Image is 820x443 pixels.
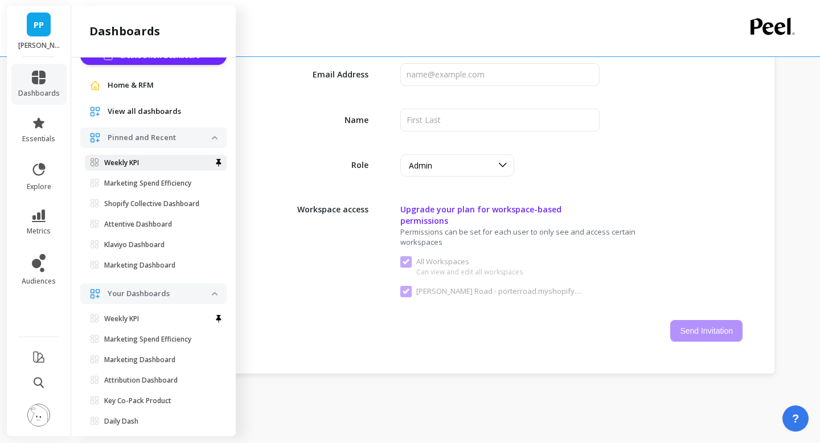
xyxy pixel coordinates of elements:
p: Daily Dash [104,417,138,426]
span: Upgrade your plan for workspace-based permissions [400,204,599,227]
img: down caret icon [212,136,218,140]
span: View all dashboards [108,106,181,117]
span: Email Address [289,69,368,80]
span: Admin [409,160,432,171]
img: navigation item icon [89,106,101,117]
button: ? [782,405,809,432]
span: metrics [27,227,51,236]
p: Porter Road - porterroad.myshopify.com [18,41,60,50]
span: PP [34,18,44,31]
p: Marketing Spend Efficiency [104,335,191,344]
span: essentials [22,134,55,143]
span: Name [289,114,368,126]
p: Attribution Dashboard [104,376,178,385]
button: Send Invitation [670,320,743,342]
p: Shopify Collective Dashboard [104,199,199,208]
span: Porter Road - porterroad.myshopify.com [400,286,581,297]
p: Pinned and Recent [108,132,212,143]
p: Attentive Dashboard [104,220,172,229]
input: First Last [400,109,599,132]
span: Role [289,159,368,171]
p: Marketing Dashboard [104,355,175,364]
img: down caret icon [212,292,218,296]
p: Key Co-Pack Product [104,396,171,405]
a: View all dashboards [108,106,218,117]
span: Workspace access [289,199,368,215]
span: All Workspaces [400,256,523,268]
img: navigation item icon [89,288,101,300]
span: Home & RFM [108,80,154,91]
span: dashboards [18,89,60,98]
input: name@example.com [400,63,599,86]
p: Weekly KPI [104,158,139,167]
p: Your Dashboards [108,288,212,300]
img: profile picture [27,404,50,426]
span: Permissions can be set for each user to only see and access certain workspaces [400,227,639,247]
p: Marketing Dashboard [104,261,175,270]
span: explore [27,182,51,191]
p: Weekly KPI [104,314,139,323]
img: navigation item icon [89,80,101,91]
p: Klaviyo Dashboard [104,240,165,249]
span: audiences [22,277,56,286]
h2: dashboards [89,23,160,39]
img: navigation item icon [89,132,101,143]
p: Marketing Spend Efficiency [104,179,191,188]
span: ? [792,411,799,426]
